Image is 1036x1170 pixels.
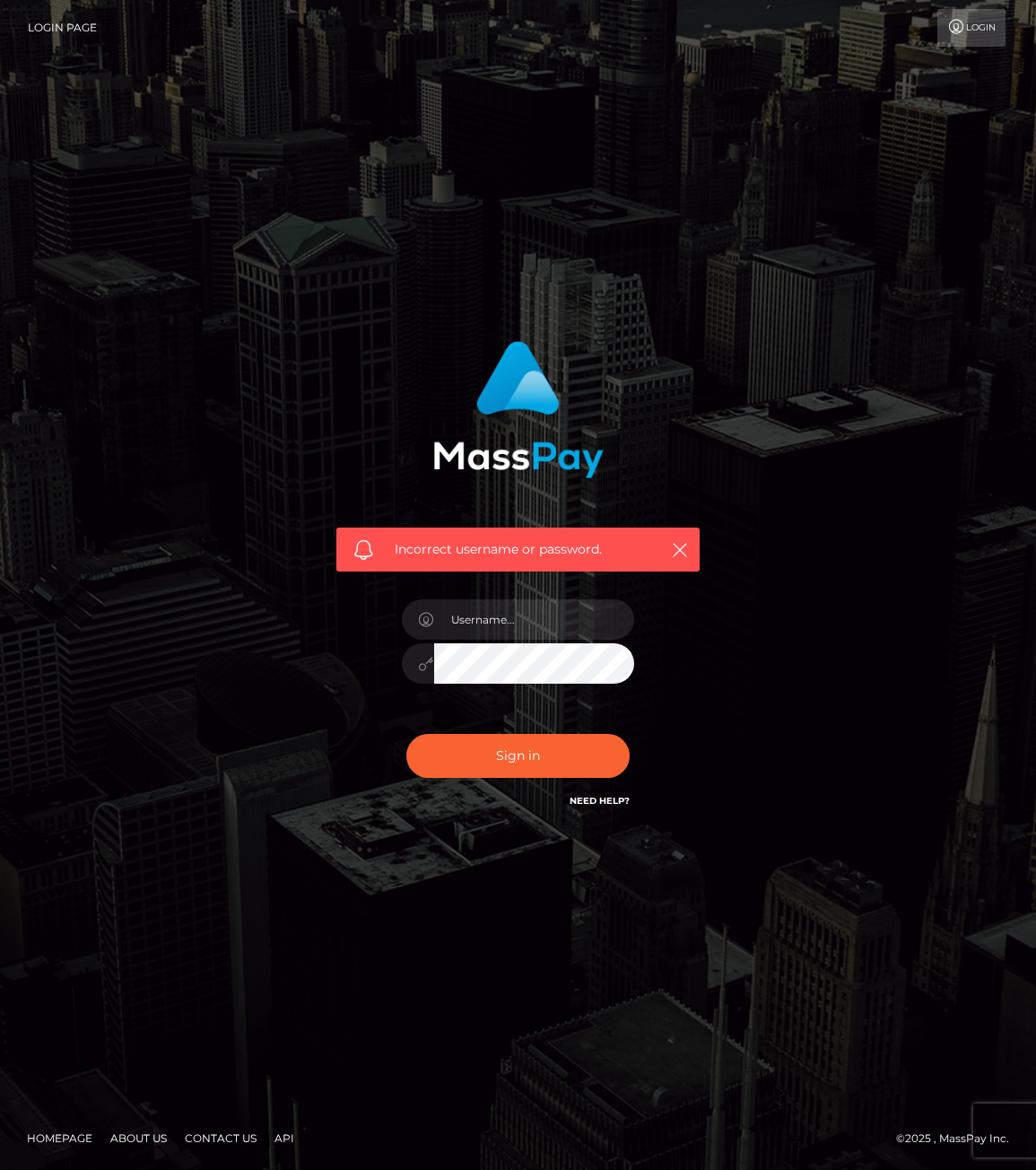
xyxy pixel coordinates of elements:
img: MassPay Login [433,341,604,478]
input: Username... [434,599,635,640]
a: API [267,1124,301,1152]
a: Homepage [20,1124,100,1152]
a: Login [937,9,1006,47]
button: Sign in [406,734,631,778]
span: Incorrect username or password. [395,540,650,559]
a: Contact Us [178,1124,264,1152]
div: © 2025 , MassPay Inc. [896,1129,1023,1148]
a: Need Help? [570,795,630,807]
a: Login Page [28,9,97,47]
a: About Us [103,1124,174,1152]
